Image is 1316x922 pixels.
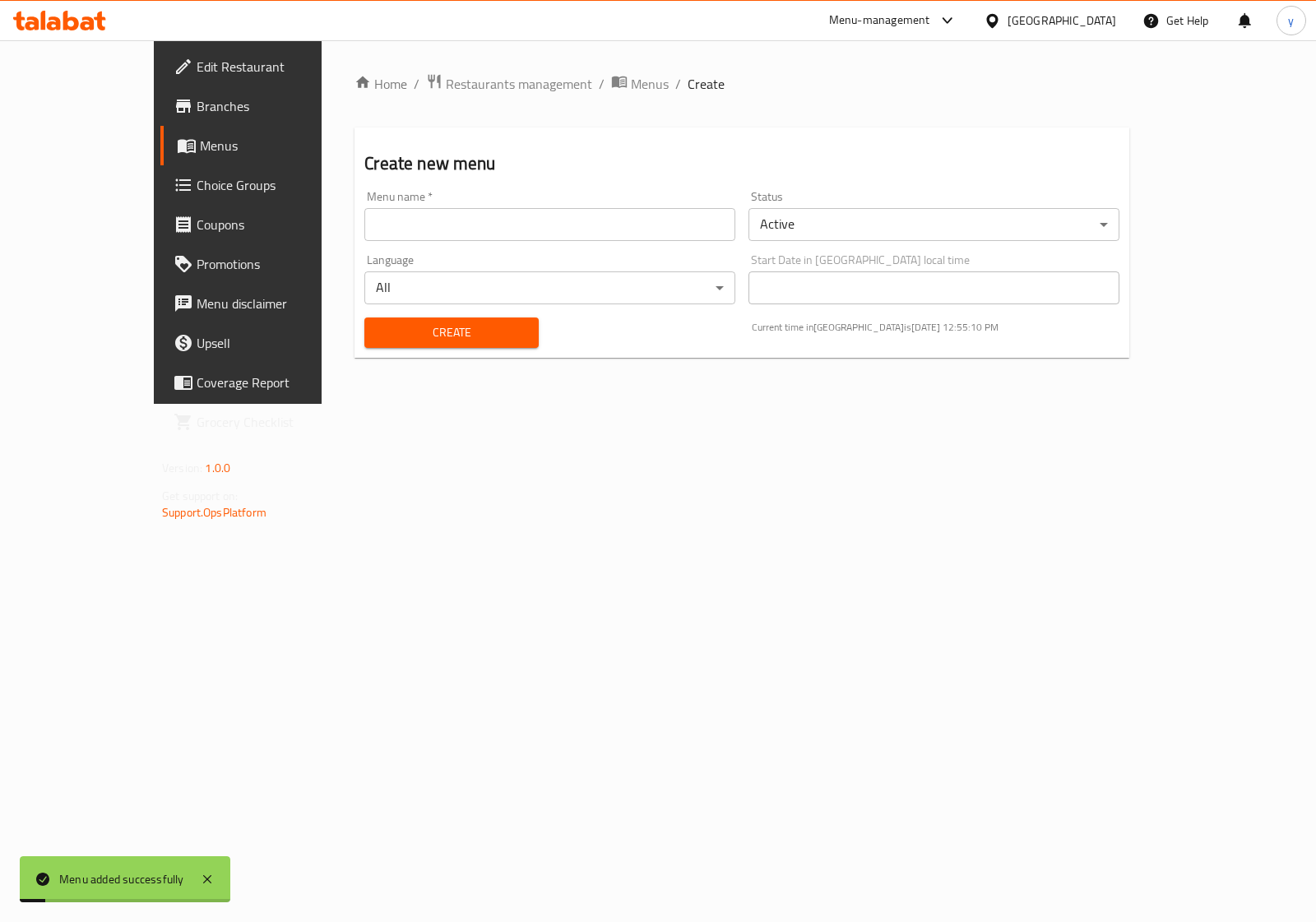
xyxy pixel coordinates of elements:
span: Grocery Checklist [197,412,360,432]
span: Upsell [197,333,360,353]
a: Home [354,74,407,94]
div: Menu added successfully [59,870,184,888]
span: Menus [631,74,669,94]
a: Branches [160,86,373,126]
a: Upsell [160,323,373,363]
li: / [414,74,419,94]
a: Coupons [160,205,373,244]
a: Edit Restaurant [160,47,373,86]
span: Create [688,74,725,94]
a: Restaurants management [426,73,592,95]
span: Promotions [197,254,360,274]
span: Edit Restaurant [197,57,360,76]
a: Menu disclaimer [160,284,373,323]
a: Promotions [160,244,373,284]
a: Grocery Checklist [160,402,373,442]
div: [GEOGRAPHIC_DATA] [1008,12,1116,30]
span: Branches [197,96,360,116]
span: 1.0.0 [205,457,230,479]
span: Coupons [197,215,360,234]
a: Menus [160,126,373,165]
nav: breadcrumb [354,73,1129,95]
div: All [364,271,735,304]
button: Create [364,317,538,348]
span: Version: [162,457,202,479]
h2: Create new menu [364,151,1119,176]
a: Coverage Report [160,363,373,402]
span: Menu disclaimer [197,294,360,313]
li: / [675,74,681,94]
a: Menus [611,73,669,95]
span: Create [378,322,525,343]
div: Active [748,208,1119,241]
div: Menu-management [829,11,930,30]
p: Current time in [GEOGRAPHIC_DATA] is [DATE] 12:55:10 PM [752,320,1119,335]
span: Menus [200,136,360,155]
span: Choice Groups [197,175,360,195]
input: Please enter Menu name [364,208,735,241]
span: y [1288,12,1294,30]
li: / [599,74,605,94]
span: Restaurants management [446,74,592,94]
a: Choice Groups [160,165,373,205]
a: Support.OpsPlatform [162,502,266,523]
span: Get support on: [162,485,238,507]
span: Coverage Report [197,373,360,392]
